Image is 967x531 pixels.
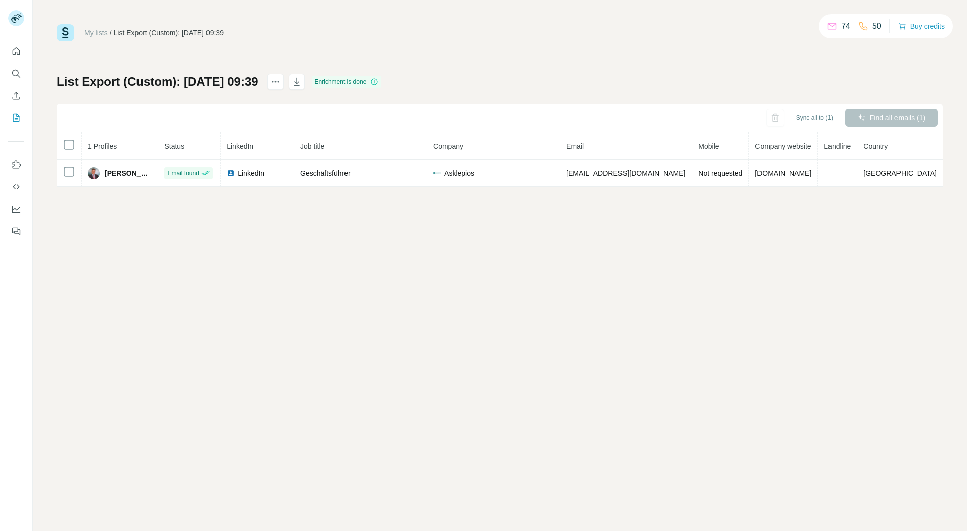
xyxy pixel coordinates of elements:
p: 74 [841,20,850,32]
button: Quick start [8,42,24,60]
span: [EMAIL_ADDRESS][DOMAIN_NAME] [566,169,685,177]
span: [DOMAIN_NAME] [755,169,811,177]
span: Landline [824,142,851,150]
span: Geschäftsführer [300,169,351,177]
span: Sync all to (1) [796,113,833,122]
button: My lists [8,109,24,127]
span: Company [433,142,463,150]
span: 1 Profiles [88,142,117,150]
button: Sync all to (1) [789,110,840,125]
button: Dashboard [8,200,24,218]
div: List Export (Custom): [DATE] 09:39 [114,28,224,38]
button: Use Surfe on LinkedIn [8,156,24,174]
div: Enrichment is done [312,76,382,88]
span: Asklepios [444,168,474,178]
span: Email [566,142,584,150]
button: Search [8,64,24,83]
span: Company website [755,142,811,150]
span: LinkedIn [238,168,264,178]
p: 50 [872,20,881,32]
span: [GEOGRAPHIC_DATA] [863,169,937,177]
button: Feedback [8,222,24,240]
button: Enrich CSV [8,87,24,105]
img: Surfe Logo [57,24,74,41]
a: My lists [84,29,108,37]
h1: List Export (Custom): [DATE] 09:39 [57,74,258,90]
span: [PERSON_NAME] [105,168,152,178]
span: LinkedIn [227,142,253,150]
span: Not requested [698,169,742,177]
img: company-logo [433,172,441,174]
span: Email found [167,169,199,178]
span: Mobile [698,142,719,150]
img: Avatar [88,167,100,179]
span: Job title [300,142,324,150]
span: Country [863,142,888,150]
span: Status [164,142,184,150]
img: LinkedIn logo [227,169,235,177]
button: Buy credits [898,19,945,33]
li: / [110,28,112,38]
button: actions [267,74,284,90]
button: Use Surfe API [8,178,24,196]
